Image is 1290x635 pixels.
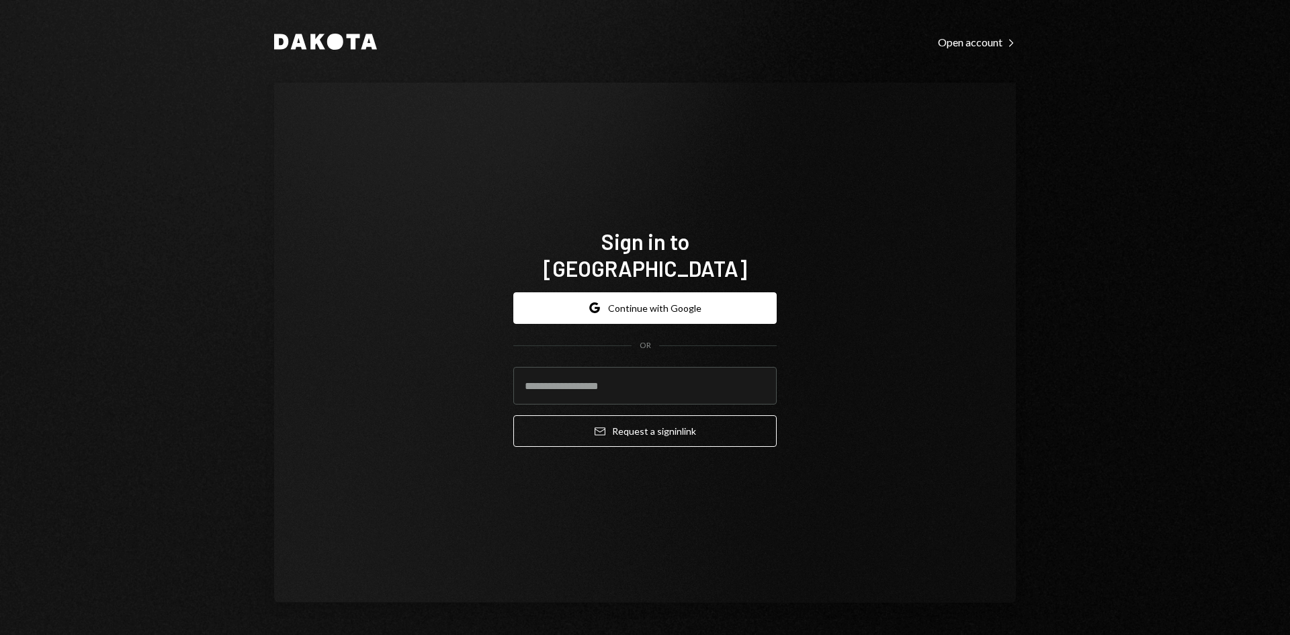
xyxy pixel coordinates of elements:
button: Continue with Google [513,292,777,324]
h1: Sign in to [GEOGRAPHIC_DATA] [513,228,777,282]
button: Request a signinlink [513,415,777,447]
a: Open account [938,34,1016,49]
div: OR [640,340,651,351]
div: Open account [938,36,1016,49]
